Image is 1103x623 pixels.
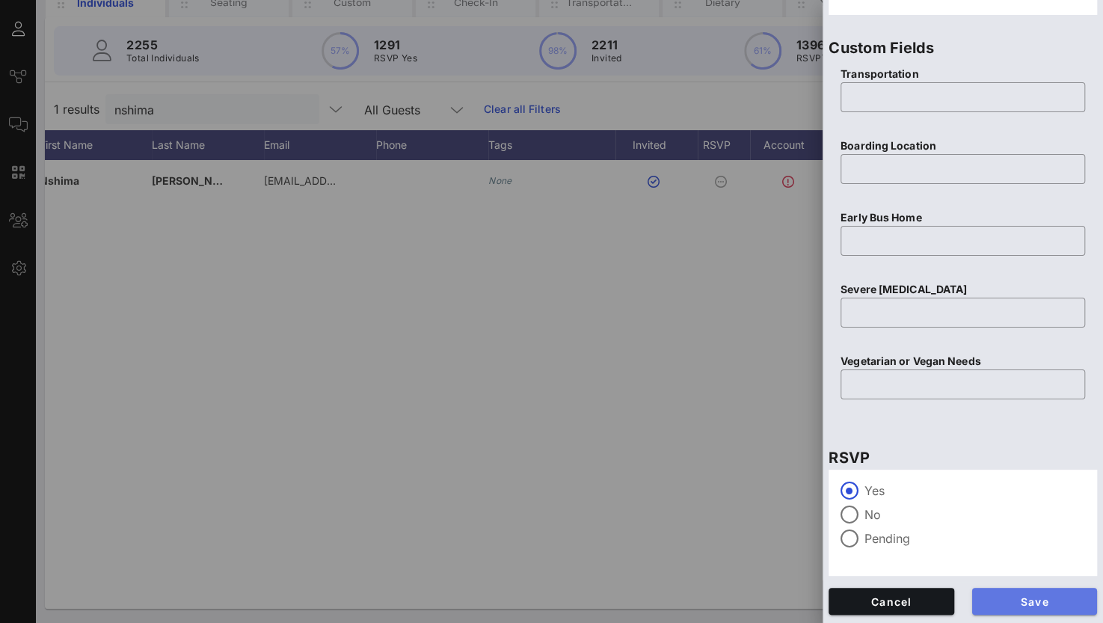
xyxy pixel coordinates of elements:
p: RSVP [829,446,1097,470]
label: Pending [864,531,1085,546]
p: Custom Fields [829,36,1097,60]
button: Save [972,588,1098,615]
label: No [864,507,1085,522]
p: Boarding Location [841,138,1085,154]
p: Vegetarian or Vegan Needs [841,353,1085,369]
p: Early Bus Home [841,209,1085,226]
span: Cancel [841,595,942,608]
label: Yes [864,483,1085,498]
span: Save [984,595,1086,608]
button: Cancel [829,588,954,615]
p: Transportation [841,66,1085,82]
p: Severe [MEDICAL_DATA] [841,281,1085,298]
